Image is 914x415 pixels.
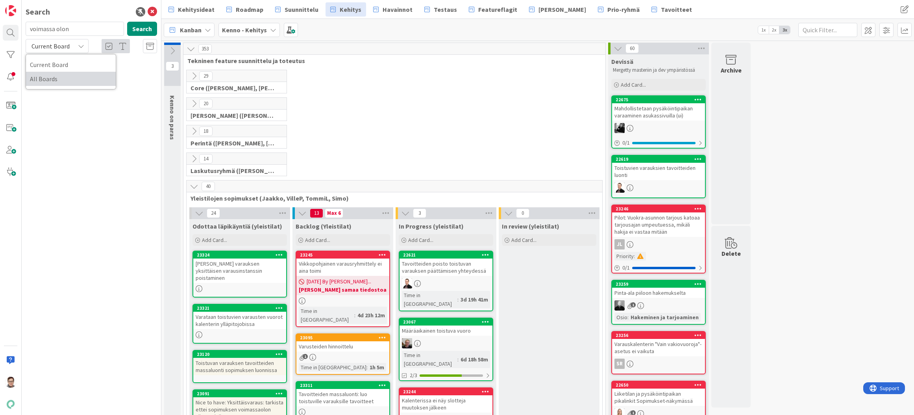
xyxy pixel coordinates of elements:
span: Kenno on paras [168,95,176,140]
div: 23067 [400,318,492,326]
div: 0/1 [612,263,705,273]
b: [PERSON_NAME] samaa tiedostoa [299,286,387,294]
div: 23324 [193,251,286,259]
div: 23256 [612,332,705,339]
a: 23246Pilot: Vuokra-asunnon tarjous katoaa tarjousajan umpeutuessa, mikäli hakija ei vastaa mitään... [611,205,706,274]
div: Time in [GEOGRAPHIC_DATA] [402,351,457,368]
div: 4d 23h 12m [355,311,387,320]
div: 23120Toistuvan varauksen tavoitteiden massaluonti sopimuksen luonnissa [193,351,286,375]
input: Search for title... [26,22,124,36]
span: 24 [207,208,220,218]
div: 23120 [197,352,286,357]
a: 23324[PERSON_NAME] varauksen yksittäisen varausinstanssin poistaminen [192,251,287,298]
div: 23259 [616,281,705,287]
div: 23321 [197,305,286,311]
img: VP [614,182,625,193]
div: Tavoitteiden poisto toistuvan varauksen päättämisen yhteydessä [400,259,492,276]
span: Kanban [180,25,202,35]
div: Osio [614,313,627,322]
a: Featureflagit [464,2,522,17]
b: Kenno - Kehitys [222,26,267,34]
span: : [366,363,368,372]
span: Featureflagit [478,5,517,14]
a: Havainnot [368,2,417,17]
div: 22619 [616,156,705,162]
span: [DATE] By [PERSON_NAME]... [307,277,371,286]
div: VP [400,278,492,288]
span: 0 / 1 [622,139,630,147]
span: In Progress (yleistilat) [399,222,464,230]
div: VP [612,182,705,193]
span: Backlog (Yleistilat) [296,222,352,230]
div: 22675 [612,96,705,103]
img: Visit kanbanzone.com [5,5,16,16]
div: Varauskalenterin "Vain vakiovuoroja"-asetus ei vaikuta [612,339,705,356]
a: 23259Pinta-ala piiloon hakemukseltaMVOsio:Hakeminen ja tarjoaminen [611,280,706,325]
button: Search [127,22,157,36]
span: 18 [199,127,213,136]
div: Time in [GEOGRAPHIC_DATA] [402,291,457,308]
div: SR [614,359,625,369]
a: 22619Toistuvien varauksien tavoitteiden luontiVP [611,155,706,198]
a: 23256Varauskalenterin "Vain vakiovuoroja"-asetus ei vaikutaSR [611,331,706,374]
div: 23311 [300,383,389,388]
a: 22621Tavoitteiden poisto toistuvan varauksen päättämisen yhteydessäVPTime in [GEOGRAPHIC_DATA]:3d... [399,251,493,311]
div: 23245Viikkopohjainen varausryhmittely ei aina toimi [296,251,389,276]
div: 23244 [400,388,492,395]
div: Kalenterissa ei näy slotteja muutoksen jälkeen [400,395,492,413]
div: 23067Määräaikainen toistuva vuoro [400,318,492,336]
div: Time in [GEOGRAPHIC_DATA] [299,307,354,324]
div: Priority [614,252,634,261]
div: JH [400,338,492,348]
img: MV [614,300,625,311]
div: 23321 [193,305,286,312]
a: 22675Mahdollistetaan pysäköintipaikan varaaminen asukassivuilla (ui)KM0/1 [611,95,706,149]
div: 22621Tavoitteiden poisto toistuvan varauksen päättämisen yhteydessä [400,251,492,276]
div: 23095 [296,334,389,341]
div: 6d 18h 58m [459,355,490,364]
div: 3d 19h 41m [459,295,490,304]
div: 23091 [197,391,286,396]
div: Pilot: Vuokra-asunnon tarjous katoaa tarjousajan umpeutuessa, mikäli hakija ei vastaa mitään [612,212,705,237]
a: Suunnittelu [270,2,323,17]
span: Add Card... [202,236,227,244]
span: 2/3 [410,371,417,380]
span: 20 [199,99,213,108]
span: Laskutusryhmä (Antti, Keijo) [191,167,277,175]
span: 3 [166,61,179,71]
p: Mergetty masteriin ja dev ympäristössä [613,67,704,73]
div: Time in [GEOGRAPHIC_DATA] [299,363,366,372]
span: 14 [199,154,213,164]
a: Current Board [26,58,116,72]
div: Varusteiden hinnoittelu [296,341,389,352]
div: 22619Toistuvien varauksien tavoitteiden luonti [612,156,705,180]
div: 23244Kalenterissa ei näy slotteja muutoksen jälkeen [400,388,492,413]
span: Kehitysideat [178,5,215,14]
span: 353 [198,44,212,54]
span: : [354,311,355,320]
span: 40 [202,182,215,191]
div: 23246 [616,206,705,212]
span: : [457,355,459,364]
span: 0 [516,208,529,218]
div: 22650Liiketilan ja pysäköintipaikan pikalinkit Sopimukset-näkymässä [612,382,705,406]
span: Add Card... [511,236,537,244]
div: Toistuvan varauksen tavoitteiden massaluonti sopimuksen luonnissa [193,358,286,375]
span: : [627,313,629,322]
a: Kehitys [326,2,366,17]
a: 23095Varusteiden hinnoitteluTime in [GEOGRAPHIC_DATA]:1h 5m [296,333,390,375]
div: 23246Pilot: Vuokra-asunnon tarjous katoaa tarjousajan umpeutuessa, mikäli hakija ei vastaa mitään [612,205,705,237]
div: 23256Varauskalenterin "Vain vakiovuoroja"-asetus ei vaikuta [612,332,705,356]
div: 23324 [197,252,286,258]
img: JH [402,338,412,348]
span: Suunnittelu [285,5,318,14]
span: In review (yleistilat) [502,222,559,230]
div: Archive [721,65,742,75]
a: Prio-ryhmä [593,2,644,17]
span: Yleistilojen sopimukset (Jaakko, VilleP, TommiL, Simo) [191,194,592,202]
a: Roadmap [222,2,268,17]
div: MV [612,300,705,311]
div: Max 6 [327,211,341,215]
span: 3x [779,26,790,34]
span: Prio-ryhmä [607,5,640,14]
